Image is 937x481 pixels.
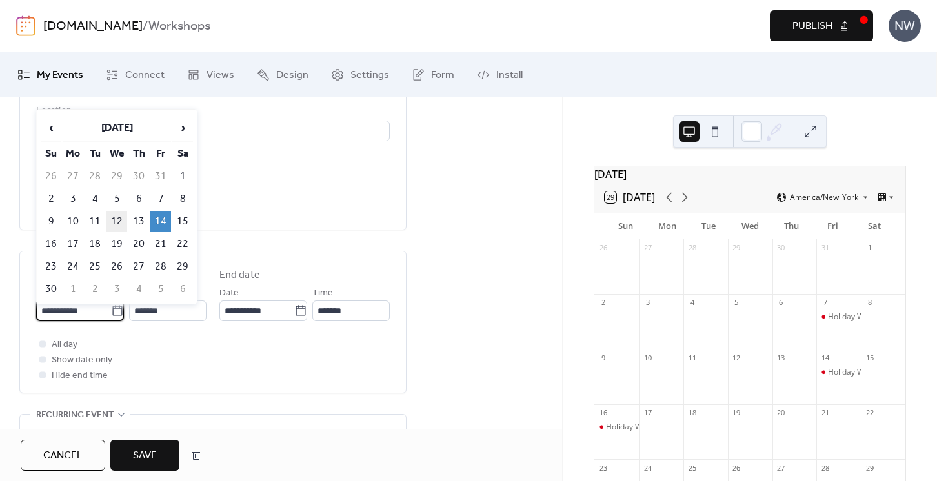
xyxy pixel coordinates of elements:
[106,188,127,210] td: 5
[43,14,143,39] a: [DOMAIN_NAME]
[128,166,149,187] td: 30
[598,243,608,253] div: 26
[816,367,861,378] div: Holiday Wreath Workshop 11/14
[598,353,608,362] div: 9
[128,188,149,210] td: 6
[770,10,873,41] button: Publish
[605,213,646,239] div: Sun
[63,114,171,142] th: [DATE]
[687,353,697,362] div: 11
[128,279,149,300] td: 4
[41,279,61,300] td: 30
[598,408,608,418] div: 16
[41,115,61,141] span: ‹
[790,193,858,201] span: America/New_York
[143,14,148,39] b: /
[732,243,741,253] div: 29
[687,408,697,418] div: 18
[63,188,83,210] td: 3
[889,10,921,42] div: NW
[820,408,830,418] div: 21
[865,353,874,362] div: 15
[43,448,83,464] span: Cancel
[128,256,149,277] td: 27
[150,166,171,187] td: 31
[36,103,387,119] div: Location
[776,463,786,473] div: 27
[820,463,830,473] div: 28
[106,143,127,164] th: We
[172,166,193,187] td: 1
[207,68,234,83] span: Views
[21,440,105,471] button: Cancel
[63,166,83,187] td: 27
[687,463,697,473] div: 25
[150,279,171,300] td: 5
[128,233,149,255] td: 20
[792,19,832,34] span: Publish
[106,279,127,300] td: 3
[467,57,532,92] a: Install
[496,68,523,83] span: Install
[41,233,61,255] td: 16
[865,298,874,308] div: 8
[771,213,812,239] div: Thu
[85,279,105,300] td: 2
[16,15,35,36] img: logo
[41,166,61,187] td: 26
[594,422,639,433] div: Holiday Wreath Workshop 11/16
[776,408,786,418] div: 20
[85,188,105,210] td: 4
[172,143,193,164] th: Sa
[600,188,660,206] button: 29[DATE]
[431,68,454,83] span: Form
[687,298,697,308] div: 4
[865,463,874,473] div: 29
[128,211,149,232] td: 13
[150,256,171,277] td: 28
[63,233,83,255] td: 17
[52,337,77,353] span: All day
[125,68,165,83] span: Connect
[85,166,105,187] td: 28
[110,440,179,471] button: Save
[150,143,171,164] th: Fr
[63,143,83,164] th: Mo
[41,188,61,210] td: 2
[729,213,771,239] div: Wed
[865,243,874,253] div: 1
[37,68,83,83] span: My Events
[96,57,174,92] a: Connect
[321,57,399,92] a: Settings
[128,143,149,164] th: Th
[606,422,722,433] div: Holiday Wreath Workshop 11/16
[172,211,193,232] td: 15
[85,233,105,255] td: 18
[643,298,652,308] div: 3
[85,143,105,164] th: Tu
[148,14,210,39] b: Workshops
[820,243,830,253] div: 31
[732,298,741,308] div: 5
[643,463,652,473] div: 24
[172,256,193,277] td: 29
[776,353,786,362] div: 13
[150,188,171,210] td: 7
[820,353,830,362] div: 14
[41,256,61,277] td: 23
[402,57,464,92] a: Form
[106,256,127,277] td: 26
[41,143,61,164] th: Su
[776,298,786,308] div: 6
[63,211,83,232] td: 10
[172,279,193,300] td: 6
[150,211,171,232] td: 14
[219,286,239,301] span: Date
[646,213,687,239] div: Mon
[594,166,905,182] div: [DATE]
[732,408,741,418] div: 19
[219,268,260,283] div: End date
[106,211,127,232] td: 12
[312,286,333,301] span: Time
